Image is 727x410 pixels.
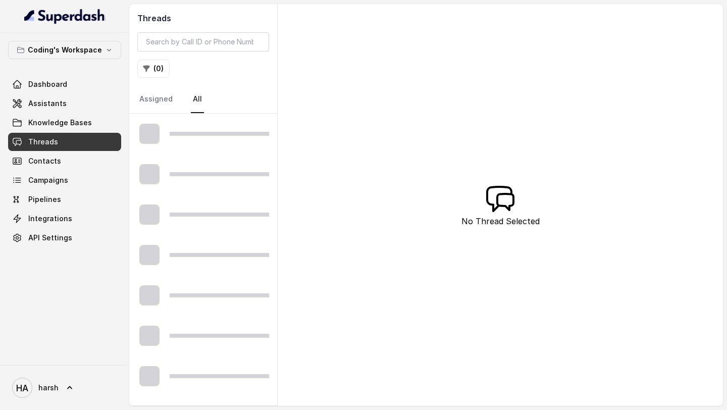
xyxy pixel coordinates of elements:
a: Integrations [8,210,121,228]
text: HA [16,383,28,393]
span: API Settings [28,233,72,243]
a: All [191,86,204,113]
span: Dashboard [28,79,67,89]
a: Contacts [8,152,121,170]
button: (0) [137,60,170,78]
span: harsh [38,383,59,393]
nav: Tabs [137,86,269,113]
a: Assistants [8,94,121,113]
a: API Settings [8,229,121,247]
a: Pipelines [8,190,121,209]
span: Campaigns [28,175,68,185]
span: Knowledge Bases [28,118,92,128]
img: light.svg [24,8,106,24]
a: Assigned [137,86,175,113]
a: Dashboard [8,75,121,93]
a: Threads [8,133,121,151]
span: Integrations [28,214,72,224]
p: Coding's Workspace [28,44,102,56]
span: Contacts [28,156,61,166]
span: Assistants [28,98,67,109]
input: Search by Call ID or Phone Number [137,32,269,52]
button: Coding's Workspace [8,41,121,59]
a: harsh [8,374,121,402]
span: Pipelines [28,194,61,204]
p: No Thread Selected [461,215,540,227]
h2: Threads [137,12,269,24]
span: Threads [28,137,58,147]
a: Campaigns [8,171,121,189]
a: Knowledge Bases [8,114,121,132]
